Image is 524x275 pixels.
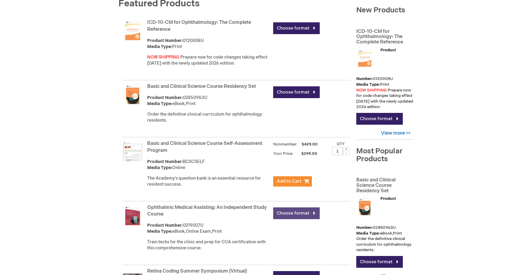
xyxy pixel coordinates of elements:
span: $299.00 [294,151,318,156]
h2: New Products [356,6,413,14]
a: Basic and Clinical Science Course Self-Assessment Program [147,141,262,153]
a: Choose format [356,113,403,125]
a: Choose format [273,86,320,98]
img: 0219007u_51.png [123,206,142,225]
a: Choose format [273,22,320,34]
div: 0120008U Print [356,47,413,88]
a: ICD-10-CM for Ophthalmology: The Complete Reference [356,27,413,47]
div: 0219007U eBook,Online Exam,Print [147,222,270,235]
strong: Media Type: [147,165,172,170]
img: bcscself_20.jpg [123,142,142,161]
strong: Product Number: [147,95,183,100]
p: Order the definitive clinical curriculum for ophthalmology residents. [356,236,413,253]
span: $429.00 [301,142,319,147]
img: 02850963u_47.png [123,85,142,104]
a: Ophthalmic Medical Assisting: An Independent Study Course [147,205,267,217]
img: 0120008u_42.png [123,21,142,40]
div: 0120008U Print [147,38,270,50]
a: ICD-10-CM for Ophthalmology: The Complete Reference [147,20,251,32]
a: Basic and Clinical Science Course Residency Set [356,175,413,196]
strong: Media Type: [147,101,172,106]
a: Choose format [356,256,403,268]
div: 02850963U eBook,Print [356,196,413,236]
strong: Product Number: [147,38,183,43]
h2: Most Popular Products [356,147,413,163]
label: Qty [337,142,345,146]
a: Choose format [273,207,320,219]
div: 02850963U eBook,Print [147,95,270,107]
strong: Media Type: [147,229,172,234]
strong: Your Price: [273,151,293,156]
strong: Product Number: [147,159,183,164]
strong: Product Number: [147,223,183,228]
a: Retina Coding Summer Symposium (Virtual) [147,268,247,274]
a: Basic and Clinical Science Course Residency Set [147,84,256,89]
div: The Academy's question bank is an essential resource for resident success. [147,175,270,187]
strong: Media Type: [147,44,172,49]
div: Order the definitive clinical curriculum for ophthalmology residents. [147,111,270,123]
strong: Nonmember: [273,141,298,148]
div: Train techs for the clinic and prep for COA certification with this comprehensive course. [147,239,270,251]
div: Prepare now for code changes taking effect [DATE] with the newly updated 2026 edition. [147,54,270,66]
input: Qty [332,147,343,155]
span: Add to Cart [277,178,302,184]
font: NOW SHIPPING: [356,88,388,93]
font: NOW SHIPPING: [147,55,180,60]
p: Prepare now for code changes taking effect [DATE] with the newly updated 2026 edition. [356,88,413,110]
a: View more >> [356,128,413,139]
img: 02850963u_47.png [356,198,373,215]
div: BCSCSELF Online [147,159,270,171]
strong: Media Type: [356,231,380,236]
button: Add to Cart [273,176,312,187]
img: 0120008u_42.png [356,50,373,67]
strong: Media Type: [356,82,380,87]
